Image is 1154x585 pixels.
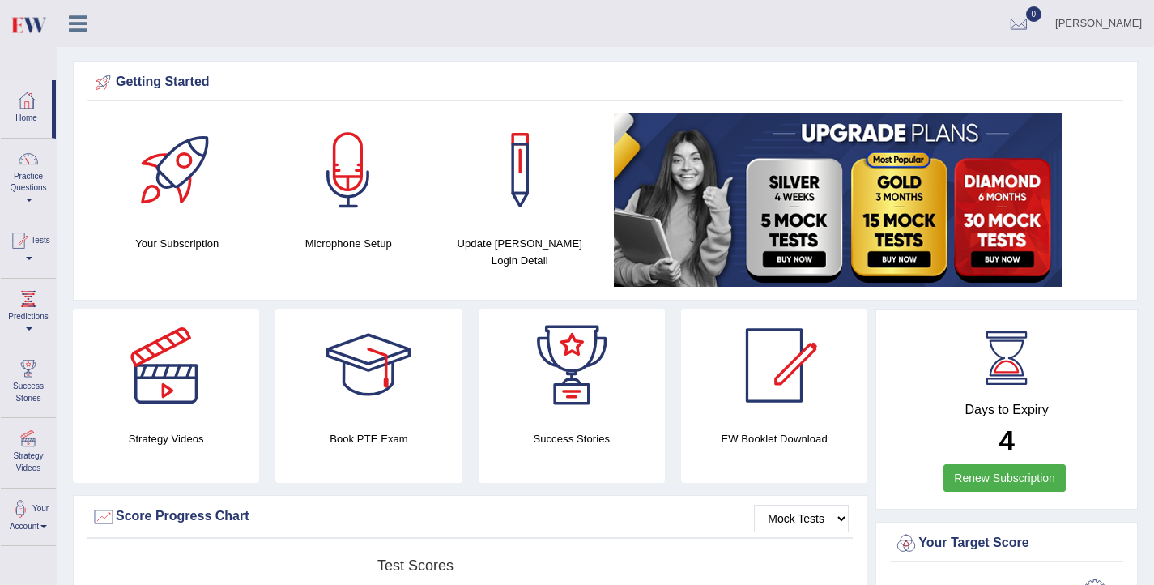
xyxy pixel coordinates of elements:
a: Renew Subscription [943,464,1066,492]
h4: Your Subscription [100,235,255,252]
tspan: Test scores [377,557,454,574]
a: Home [1,80,52,133]
h4: Days to Expiry [894,403,1119,417]
h4: EW Booklet Download [681,430,867,447]
span: 0 [1026,6,1042,22]
a: Practice Questions [1,139,56,215]
div: Getting Started [92,70,1119,95]
a: Success Stories [1,348,56,412]
a: Predictions [1,279,56,343]
div: Your Target Score [894,532,1119,556]
h4: Microphone Setup [271,235,427,252]
a: Tests [1,220,56,273]
b: 4 [999,425,1014,456]
h4: Update [PERSON_NAME] Login Detail [442,235,598,269]
h4: Success Stories [479,430,665,447]
a: Your Account [1,489,56,541]
img: small5.jpg [614,113,1062,287]
h4: Strategy Videos [73,430,259,447]
h4: Book PTE Exam [275,430,462,447]
div: Score Progress Chart [92,505,849,529]
a: Strategy Videos [1,418,56,482]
